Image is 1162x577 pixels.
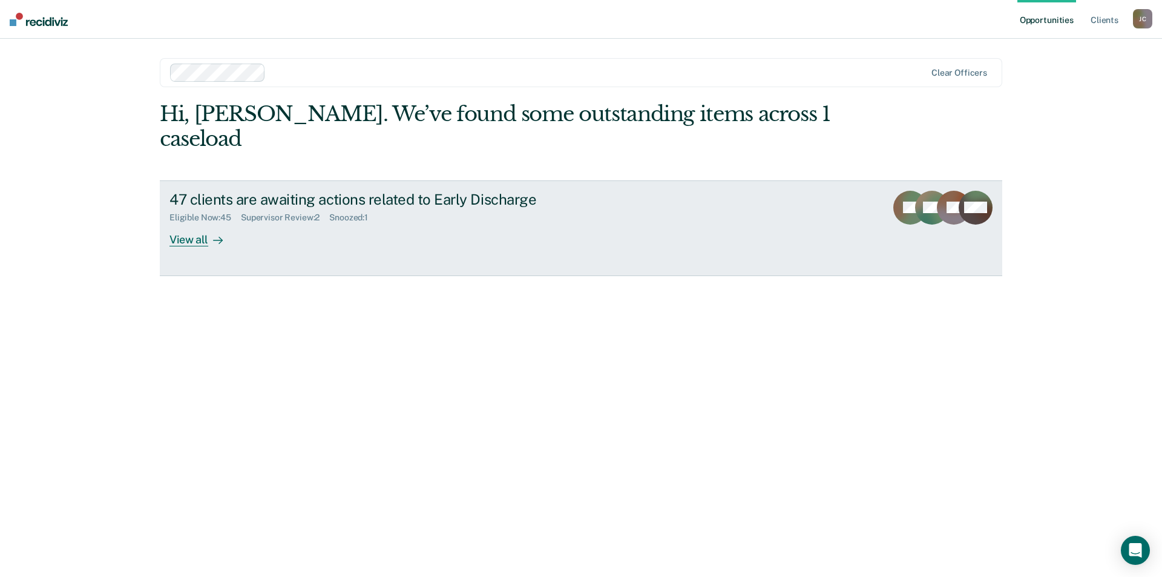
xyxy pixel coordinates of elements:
[169,213,241,223] div: Eligible Now : 45
[169,191,594,208] div: 47 clients are awaiting actions related to Early Discharge
[931,68,987,78] div: Clear officers
[241,213,329,223] div: Supervisor Review : 2
[160,102,834,151] div: Hi, [PERSON_NAME]. We’ve found some outstanding items across 1 caseload
[329,213,378,223] div: Snoozed : 1
[160,180,1002,276] a: 47 clients are awaiting actions related to Early DischargeEligible Now:45Supervisor Review:2Snooz...
[1133,9,1152,28] div: J C
[1133,9,1152,28] button: JC
[1121,536,1150,565] div: Open Intercom Messenger
[169,223,237,246] div: View all
[10,13,68,26] img: Recidiviz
